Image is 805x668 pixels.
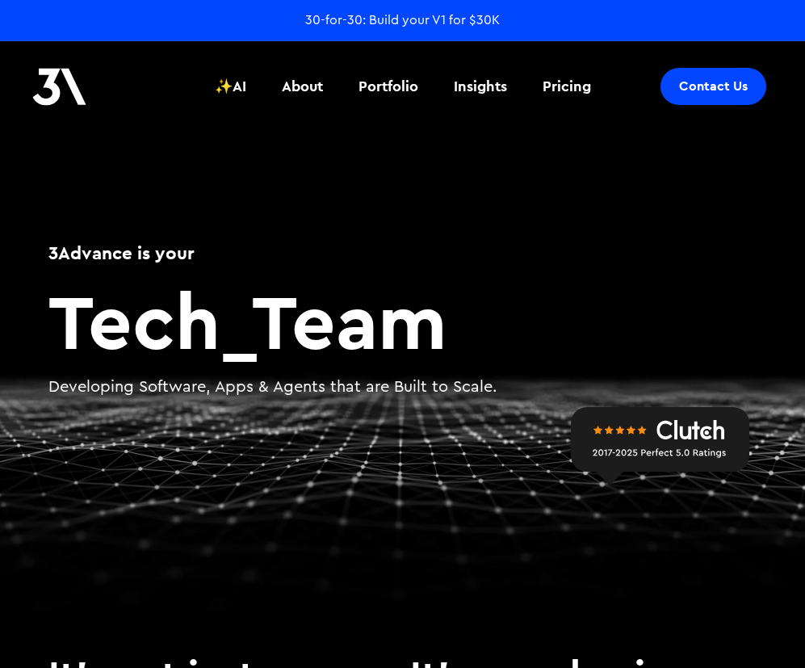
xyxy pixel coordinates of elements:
span: Tech [48,271,220,369]
div: Insights [454,76,507,97]
a: About [272,57,333,116]
a: Contact Us [660,68,766,105]
span: _ [220,271,252,369]
h2: Team [48,282,757,359]
div: Portfolio [358,76,418,97]
div: Contact Us [679,78,748,95]
div: ✨AI [215,76,246,97]
div: About [282,76,323,97]
p: Developing Software, Apps & Agents that are Built to Scale. [48,376,757,399]
div: Pricing [543,76,591,97]
a: ✨AI [205,57,256,116]
a: Portfolio [349,57,428,116]
a: 30-for-30: Build your V1 for $30K [305,11,500,29]
a: Insights [444,57,517,116]
a: Pricing [533,57,601,116]
h1: 3Advance is your [48,240,757,266]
